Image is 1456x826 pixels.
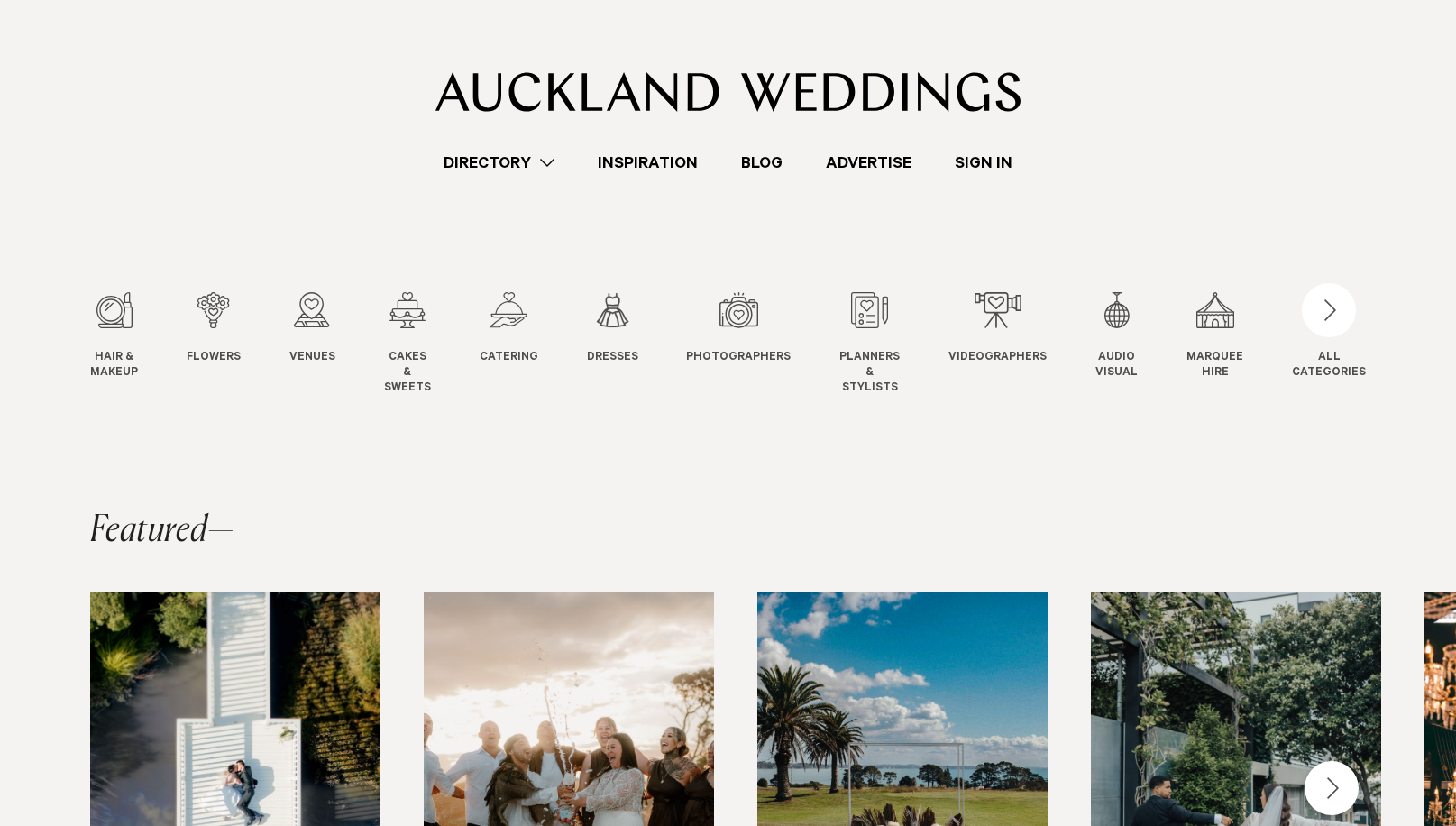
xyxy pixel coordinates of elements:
button: ALLCATEGORIES [1292,292,1366,377]
span: Videographers [948,351,1047,366]
span: Marquee Hire [1186,351,1243,381]
a: Inspiration [576,151,719,175]
swiper-slide: 7 / 12 [686,292,827,396]
a: Directory [422,151,576,175]
span: Planners & Stylists [839,351,900,396]
h2: Featured [90,513,234,549]
a: Blog [719,151,804,175]
a: Catering [480,292,538,366]
swiper-slide: 2 / 12 [187,292,277,396]
span: Catering [480,351,538,366]
span: Venues [289,351,335,366]
swiper-slide: 4 / 12 [384,292,467,396]
span: Photographers [686,351,791,366]
a: Planners & Stylists [839,292,900,396]
a: Advertise [804,151,933,175]
swiper-slide: 3 / 12 [289,292,371,396]
span: Dresses [587,351,638,366]
swiper-slide: 9 / 12 [948,292,1083,396]
a: Cakes & Sweets [384,292,431,396]
a: Photographers [686,292,791,366]
img: Auckland Weddings Logo [435,72,1021,112]
a: Dresses [587,292,638,366]
a: Sign In [933,151,1034,175]
swiper-slide: 6 / 12 [587,292,674,396]
a: Flowers [187,292,241,366]
a: Audio Visual [1095,292,1138,381]
swiper-slide: 1 / 12 [90,292,174,396]
span: Flowers [187,351,241,366]
a: Videographers [948,292,1047,366]
swiper-slide: 10 / 12 [1095,292,1174,396]
div: ALL CATEGORIES [1292,351,1366,381]
span: Cakes & Sweets [384,351,431,396]
span: Hair & Makeup [90,351,138,381]
a: Marquee Hire [1186,292,1243,381]
swiper-slide: 11 / 12 [1186,292,1279,396]
span: Audio Visual [1095,351,1138,381]
a: Venues [289,292,335,366]
swiper-slide: 8 / 12 [839,292,936,396]
a: Hair & Makeup [90,292,138,381]
swiper-slide: 5 / 12 [480,292,574,396]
